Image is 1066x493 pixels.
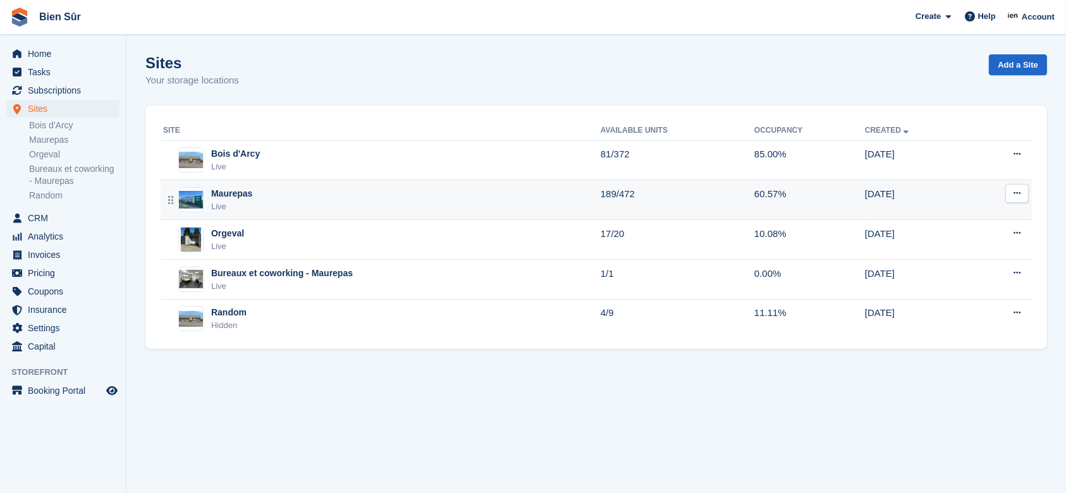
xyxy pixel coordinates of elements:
span: Tasks [28,63,104,81]
div: Bois d'Arcy [211,147,260,161]
span: Analytics [28,228,104,245]
th: Available Units [601,121,754,141]
span: CRM [28,209,104,227]
a: menu [6,264,119,282]
td: 10.08% [754,220,865,260]
a: menu [6,382,119,399]
td: 0.00% [754,260,865,300]
span: Settings [28,319,104,337]
a: menu [6,228,119,245]
td: 17/20 [601,220,754,260]
td: [DATE] [865,260,971,300]
span: Sites [28,100,104,118]
a: menu [6,45,119,63]
a: Orgeval [29,149,119,161]
div: Live [211,161,260,173]
div: Live [211,240,244,253]
th: Occupancy [754,121,865,141]
a: menu [6,63,119,81]
a: menu [6,338,119,355]
td: 1/1 [601,260,754,300]
div: Random [211,306,247,319]
img: stora-icon-8386f47178a22dfd0bd8f6a31ec36ba5ce8667c1dd55bd0f319d3a0aa187defe.svg [10,8,29,27]
div: Live [211,200,252,213]
a: menu [6,319,119,337]
a: Random [29,190,119,202]
a: Add a Site [989,54,1047,75]
span: Home [28,45,104,63]
td: [DATE] [865,220,971,260]
span: Help [978,10,996,23]
a: menu [6,209,119,227]
img: Image of Maurepas site [179,191,203,209]
a: menu [6,246,119,264]
span: Create [916,10,941,23]
img: Asmaa Habri [1007,10,1020,23]
span: Insurance [28,301,104,319]
td: 85.00% [754,140,865,180]
a: menu [6,100,119,118]
div: Maurepas [211,187,252,200]
td: [DATE] [865,180,971,220]
a: Maurepas [29,134,119,146]
a: Bois d'Arcy [29,119,119,131]
span: Capital [28,338,104,355]
td: 11.11% [754,299,865,338]
div: Hidden [211,319,247,332]
div: Live [211,280,353,293]
a: Bien Sûr [34,6,86,27]
a: Bureaux et coworking - Maurepas [29,163,119,187]
span: Pricing [28,264,104,282]
td: 189/472 [601,180,754,220]
p: Your storage locations [145,73,239,88]
a: menu [6,82,119,99]
td: [DATE] [865,140,971,180]
span: Booking Portal [28,382,104,399]
td: 81/372 [601,140,754,180]
img: Image of Orgeval site [181,227,201,252]
a: menu [6,283,119,300]
td: 4/9 [601,299,754,338]
th: Site [161,121,601,141]
div: Orgeval [211,227,244,240]
span: Invoices [28,246,104,264]
span: Account [1022,11,1055,23]
a: Created [865,126,911,135]
div: Bureaux et coworking - Maurepas [211,267,353,280]
span: Subscriptions [28,82,104,99]
h1: Sites [145,54,239,71]
td: [DATE] [865,299,971,338]
img: Image of Bois d'Arcy site [179,152,203,168]
span: Storefront [11,366,126,379]
span: Coupons [28,283,104,300]
td: 60.57% [754,180,865,220]
a: menu [6,301,119,319]
a: Preview store [104,383,119,398]
img: Image of Bureaux et coworking - Maurepas site [179,270,203,288]
img: Image of Random site [179,311,203,327]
